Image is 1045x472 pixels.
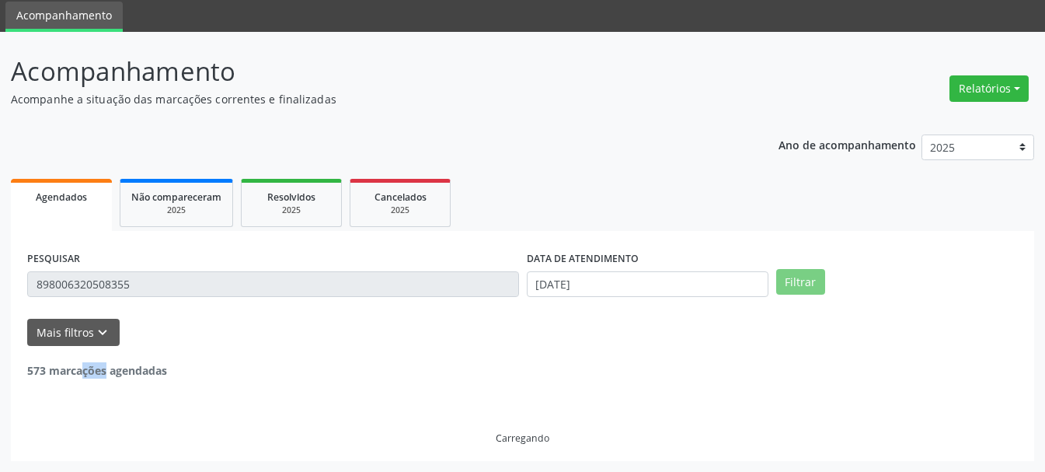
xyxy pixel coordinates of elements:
[131,205,221,216] div: 2025
[131,191,221,204] span: Não compareceram
[253,205,330,216] div: 2025
[27,363,167,378] strong: 573 marcações agendadas
[27,271,519,298] input: Nome, CNS
[5,2,123,32] a: Acompanhamento
[11,91,727,107] p: Acompanhe a situação das marcações correntes e finalizadas
[94,324,111,341] i: keyboard_arrow_down
[527,247,639,271] label: DATA DE ATENDIMENTO
[36,191,87,204] span: Agendados
[496,432,549,445] div: Carregando
[27,319,120,346] button: Mais filtroskeyboard_arrow_down
[527,271,768,298] input: Selecione um intervalo
[776,269,825,295] button: Filtrar
[949,75,1029,102] button: Relatórios
[27,247,80,271] label: PESQUISAR
[779,135,916,154] p: Ano de acompanhamento
[11,52,727,91] p: Acompanhamento
[374,191,427,204] span: Cancelados
[361,205,439,216] div: 2025
[267,191,315,204] span: Resolvidos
